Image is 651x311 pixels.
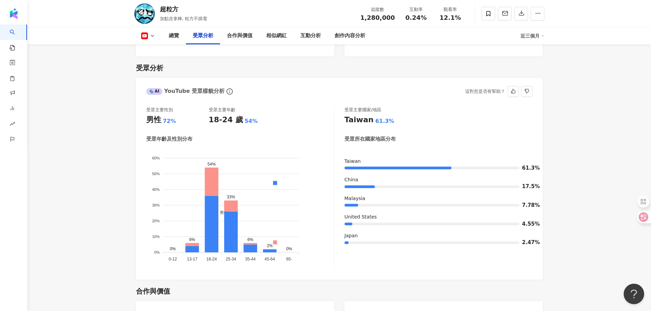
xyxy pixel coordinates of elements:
div: 受眾主要年齡 [209,107,235,113]
div: AI [146,88,163,95]
span: 12.1% [439,14,461,21]
div: Taiwan [344,158,532,165]
tspan: 0-12 [168,257,177,261]
tspan: 45-64 [265,257,275,261]
span: 7.78% [522,203,532,208]
div: 超粒方 [160,5,207,13]
div: 受眾主要性別 [146,107,173,113]
div: 相似網紅 [266,32,287,40]
div: Japan [344,232,532,239]
div: 總覽 [169,32,179,40]
tspan: 65- [286,257,292,261]
span: 4.55% [522,222,532,227]
div: 創作內容分析 [335,32,365,40]
span: dislike [525,89,529,94]
img: logo icon [8,8,19,19]
span: 男性 [215,210,228,215]
span: 2.47% [522,240,532,245]
div: 受眾所在國家地區分布 [344,136,396,143]
div: 互動率 [403,6,429,13]
span: 61.3% [522,166,532,171]
tspan: 10% [152,235,160,239]
div: 這對您是否有幫助？ [465,86,505,97]
tspan: 40% [152,187,160,191]
div: 男性 [146,115,161,125]
tspan: 18-24 [206,257,217,261]
div: 追蹤數 [360,6,395,13]
span: info-circle [226,87,234,96]
tspan: 30% [152,203,160,207]
div: 72% [163,117,176,125]
div: 觀看率 [437,6,463,13]
span: 0.24% [405,14,426,21]
div: 61.3% [375,117,394,125]
tspan: 35-44 [245,257,256,261]
span: like [511,89,516,94]
div: China [344,176,532,183]
div: Malaysia [344,195,532,202]
tspan: 0% [154,250,160,254]
tspan: 13-17 [187,257,198,261]
div: 受眾分析 [193,32,213,40]
span: rise [10,117,15,132]
tspan: 60% [152,156,160,160]
div: United States [344,214,532,221]
div: 合作與價值 [136,286,170,296]
a: search [10,25,23,51]
div: 54% [245,117,258,125]
div: 受眾年齡及性別分布 [146,136,192,143]
div: Taiwan [344,115,374,125]
div: 受眾分析 [136,63,163,73]
span: 17.5% [522,184,532,189]
tspan: 25-34 [226,257,236,261]
div: YouTube 受眾樣貌分析 [146,87,225,95]
img: KOL Avatar [134,3,155,24]
div: 受眾主要國家/地區 [344,107,381,113]
div: 合作與價值 [227,32,253,40]
div: 近三個月 [520,30,544,41]
tspan: 50% [152,171,160,175]
iframe: Help Scout Beacon - Open [624,284,644,304]
span: 加點吉拿棒, 粒方不插電 [160,16,207,21]
div: 互動分析 [300,32,321,40]
tspan: 20% [152,219,160,223]
div: 18-24 歲 [209,115,243,125]
span: 1,280,000 [360,14,395,21]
